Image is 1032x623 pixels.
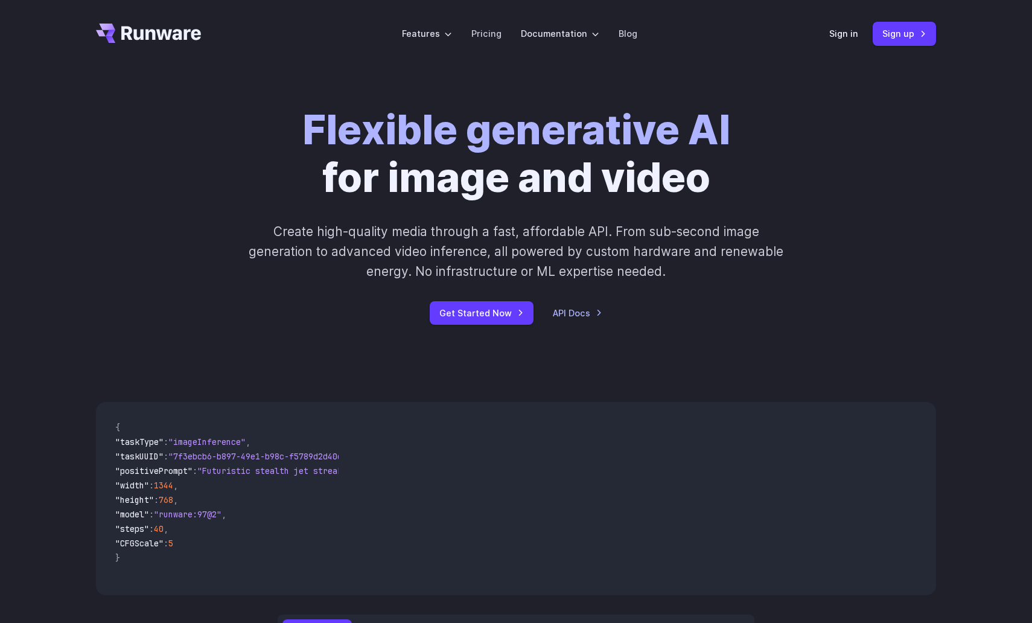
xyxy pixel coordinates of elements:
[164,451,168,462] span: :
[829,27,858,40] a: Sign in
[164,538,168,549] span: :
[164,436,168,447] span: :
[173,494,178,505] span: ,
[471,27,502,40] a: Pricing
[247,222,785,282] p: Create high-quality media through a fast, affordable API. From sub-second image generation to adv...
[553,306,602,320] a: API Docs
[159,494,173,505] span: 768
[115,451,164,462] span: "taskUUID"
[115,509,149,520] span: "model"
[302,106,730,154] strong: Flexible generative AI
[193,465,197,476] span: :
[149,480,154,491] span: :
[164,523,168,534] span: ,
[115,538,164,549] span: "CFGScale"
[168,436,246,447] span: "imageInference"
[115,480,149,491] span: "width"
[115,465,193,476] span: "positivePrompt"
[168,451,352,462] span: "7f3ebcb6-b897-49e1-b98c-f5789d2d40d7"
[154,494,159,505] span: :
[115,436,164,447] span: "taskType"
[115,494,154,505] span: "height"
[402,27,452,40] label: Features
[302,106,730,202] h1: for image and video
[149,509,154,520] span: :
[221,509,226,520] span: ,
[619,27,637,40] a: Blog
[873,22,936,45] a: Sign up
[115,422,120,433] span: {
[197,465,637,476] span: "Futuristic stealth jet streaking through a neon-lit cityscape with glowing purple exhaust"
[168,538,173,549] span: 5
[154,480,173,491] span: 1344
[521,27,599,40] label: Documentation
[430,301,534,325] a: Get Started Now
[154,509,221,520] span: "runware:97@2"
[246,436,250,447] span: ,
[154,523,164,534] span: 40
[115,523,149,534] span: "steps"
[173,480,178,491] span: ,
[149,523,154,534] span: :
[96,24,201,43] a: Go to /
[115,552,120,563] span: }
